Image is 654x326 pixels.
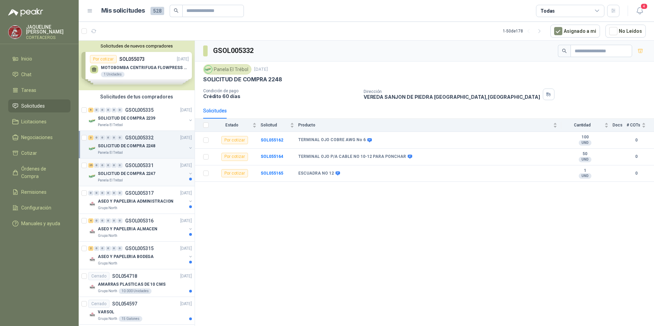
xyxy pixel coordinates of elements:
[98,150,123,155] p: Panela El Trébol
[125,218,154,223] p: GSOL005316
[151,7,164,15] span: 528
[101,6,145,16] h1: Mis solicitudes
[117,191,122,195] div: 0
[117,108,122,112] div: 0
[579,173,591,179] div: UND
[100,218,105,223] div: 0
[627,170,646,177] b: 0
[221,136,248,144] div: Por cotizar
[119,316,142,322] div: 15 Galones
[117,135,122,140] div: 0
[261,119,298,132] th: Solicitud
[8,201,70,214] a: Configuración
[98,309,114,315] p: VARSOL
[550,25,600,38] button: Asignado a mi
[364,89,540,94] p: Dirección
[261,154,283,159] a: SOL055164
[88,218,93,223] div: 4
[88,311,96,319] img: Company Logo
[203,107,227,114] div: Solicitudes
[261,171,283,176] a: SOL055165
[8,52,70,65] a: Inicio
[100,135,105,140] div: 0
[117,163,122,168] div: 0
[8,84,70,97] a: Tareas
[98,171,155,177] p: SOLICITUD DE COMPRA 2247
[106,246,111,251] div: 0
[98,261,117,266] p: Grupo North
[364,94,540,100] p: VEREDA SANJON DE PIEDRA [GEOGRAPHIC_DATA] , [GEOGRAPHIC_DATA]
[605,25,646,38] button: No Leídos
[106,108,111,112] div: 0
[8,147,70,160] a: Cotizar
[627,123,640,127] span: # COTs
[88,244,193,266] a: 2 0 0 0 0 0 GSOL005315[DATE] Company LogoASEO Y PAPELERIA BODEGAGrupo North
[26,25,70,34] p: JAQUELINE [PERSON_NAME]
[112,108,117,112] div: 0
[21,86,36,94] span: Tareas
[94,191,99,195] div: 0
[8,186,70,199] a: Remisiones
[21,134,53,141] span: Negociaciones
[26,36,70,40] p: CORTEACEROS
[112,301,137,306] p: SOL054597
[88,191,93,195] div: 0
[98,178,123,183] p: Panela El Trébol
[21,188,47,196] span: Remisiones
[8,131,70,144] a: Negociaciones
[561,123,603,127] span: Cantidad
[125,135,154,140] p: GSOL005332
[94,135,99,140] div: 0
[100,163,105,168] div: 0
[298,123,552,127] span: Producto
[213,119,261,132] th: Estado
[261,138,283,142] a: SOL055162
[88,134,193,155] a: 3 0 0 0 0 0 GSOL005332[DATE] Company LogoSOLICITUD DE COMPRA 2248Panela El Trébol
[79,269,195,297] a: CerradoSOL054718[DATE] Company LogoAMARRAS PLASTICAS DE 10 CMSGrupo North10.000 Unidades
[298,171,334,176] b: ESCUADRA NO 12
[94,246,99,251] div: 0
[88,189,193,211] a: 0 0 0 0 0 0 GSOL005317[DATE] Company LogoASEO Y PAPELERIA ADMINISTRACIONGrupo North
[98,143,155,149] p: SOLICITUD DE COMPRA 2248
[98,233,117,239] p: Grupo North
[98,281,166,288] p: AMARRAS PLASTICAS DE 10 CMS
[203,76,282,83] p: SOLICITUD DE COMPRA 2248
[88,172,96,180] img: Company Logo
[205,66,212,73] img: Company Logo
[88,272,109,280] div: Cerrado
[98,122,123,128] p: Panela El Trébol
[579,157,591,162] div: UND
[203,93,358,99] p: Crédito 60 días
[125,246,154,251] p: GSOL005315
[180,245,192,252] p: [DATE]
[180,218,192,224] p: [DATE]
[94,108,99,112] div: 0
[88,161,193,183] a: 25 0 0 0 0 0 GSOL005331[DATE] Company LogoSOLICITUD DE COMPRA 2247Panela El Trébol
[627,137,646,144] b: 0
[117,246,122,251] div: 0
[298,119,561,132] th: Producto
[98,316,117,322] p: Grupo North
[88,300,109,308] div: Cerrado
[21,149,37,157] span: Cotizar
[21,204,51,212] span: Configuración
[112,218,117,223] div: 0
[21,220,60,227] span: Manuales y ayuda
[180,301,192,307] p: [DATE]
[98,288,117,294] p: Grupo North
[117,218,122,223] div: 0
[88,106,193,128] a: 5 0 0 0 0 0 GSOL005335[DATE] Company LogoSOLICITUD DE COMPRA 2239Panela El Trébol
[81,43,192,49] button: Solicitudes de nuevos compradores
[100,191,105,195] div: 0
[119,288,152,294] div: 10.000 Unidades
[221,153,248,161] div: Por cotizar
[561,151,609,157] b: 50
[561,135,609,140] b: 100
[21,165,64,180] span: Órdenes de Compra
[180,273,192,280] p: [DATE]
[125,108,154,112] p: GSOL005335
[8,8,43,16] img: Logo peakr
[112,135,117,140] div: 0
[100,108,105,112] div: 0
